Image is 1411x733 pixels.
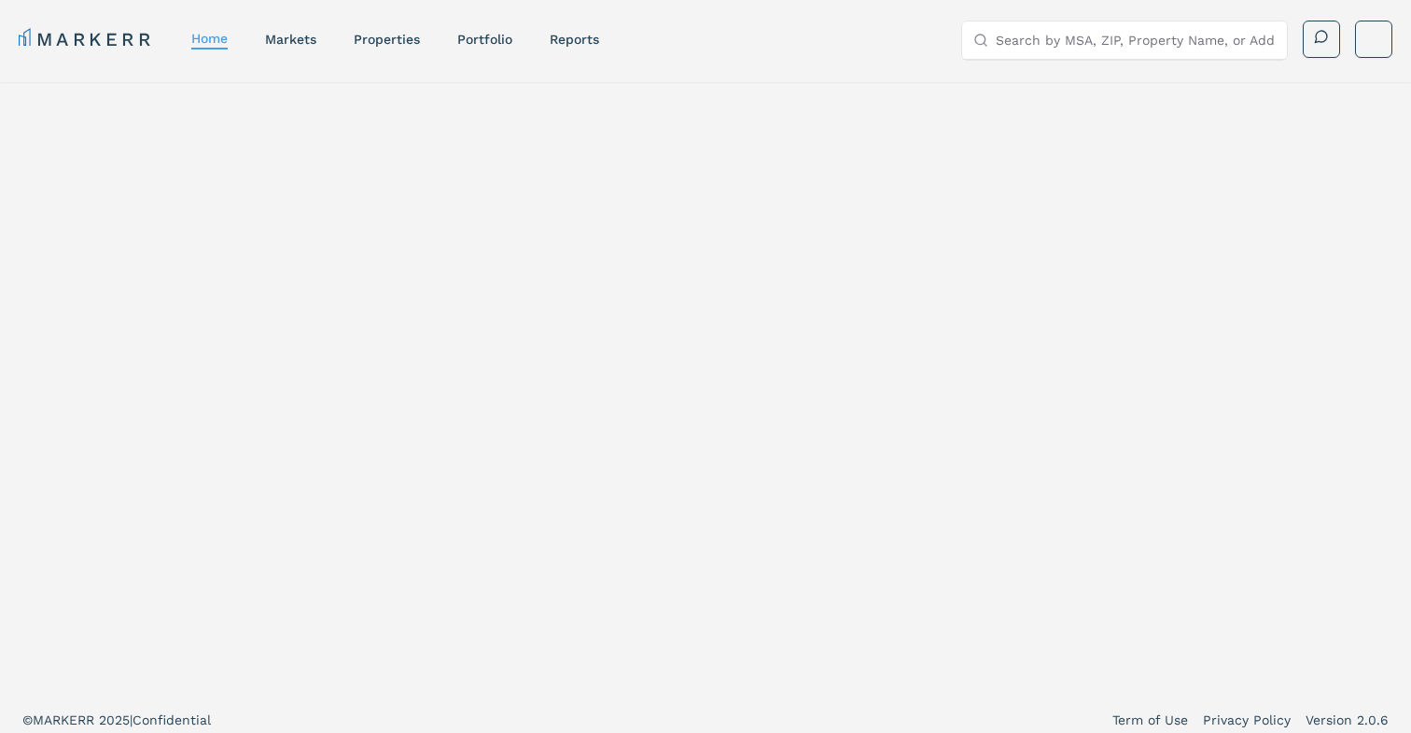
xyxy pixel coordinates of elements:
input: Search by MSA, ZIP, Property Name, or Address [996,21,1276,59]
a: reports [550,32,599,47]
a: MARKERR [19,26,154,52]
span: Confidential [133,712,211,727]
a: home [191,31,228,46]
span: 2025 | [99,712,133,727]
span: © [22,712,33,727]
a: Term of Use [1112,711,1188,729]
a: markets [265,32,316,47]
a: Portfolio [457,32,512,47]
a: Version 2.0.6 [1306,711,1389,729]
a: properties [354,32,420,47]
a: Privacy Policy [1203,711,1291,729]
span: MARKERR [33,712,99,727]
